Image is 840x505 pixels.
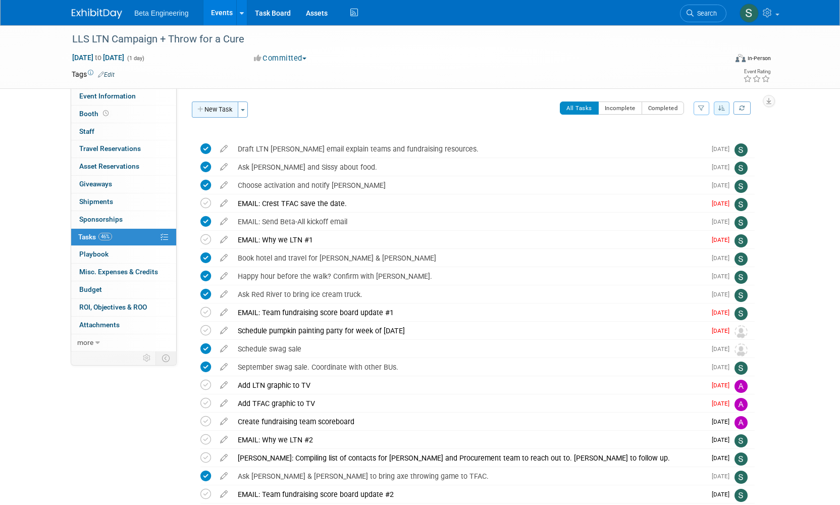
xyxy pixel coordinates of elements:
span: [DATE] [DATE] [72,53,125,62]
span: Misc. Expenses & Credits [79,268,158,276]
div: Book hotel and travel for [PERSON_NAME] & [PERSON_NAME] [233,249,706,267]
div: EMAIL: Team fundraising score board update #2 [233,486,706,503]
span: Search [694,10,717,17]
span: Booth not reserved yet [101,110,111,117]
span: Beta Engineering [134,9,188,17]
span: Giveaways [79,180,112,188]
img: Sara Dorsey [734,471,748,484]
a: Playbook [71,246,176,263]
a: Giveaways [71,176,176,193]
img: Sara Dorsey [734,434,748,447]
a: edit [215,490,233,499]
span: to [93,54,103,62]
a: edit [215,363,233,372]
a: more [71,334,176,351]
a: edit [215,435,233,444]
a: edit [215,453,233,463]
span: 46% [98,233,112,240]
a: Misc. Expenses & Credits [71,264,176,281]
span: (1 day) [126,55,144,62]
span: [DATE] [712,218,734,225]
a: Budget [71,281,176,298]
div: EMAIL: Send Beta-All kickoff email [233,213,706,230]
span: Travel Reservations [79,144,141,153]
div: EMAIL: Team fundraising score board update #1 [233,304,706,321]
a: Sponsorships [71,211,176,228]
span: Sponsorships [79,215,123,223]
span: [DATE] [712,273,734,280]
img: Sara Dorsey [734,271,748,284]
img: Format-Inperson.png [736,54,746,62]
span: [DATE] [712,291,734,298]
div: [PERSON_NAME]: Compiling list of contacts for [PERSON_NAME] and Procurement team to reach out to.... [233,449,706,467]
span: more [77,338,93,346]
span: [DATE] [712,400,734,407]
img: Sara Dorsey [734,180,748,193]
div: Schedule pumpkin painting party for week of [DATE] [233,322,706,339]
span: [DATE] [712,309,734,316]
a: edit [215,308,233,317]
a: Refresh [733,102,751,115]
button: Completed [642,102,685,115]
span: Tasks [78,233,112,241]
div: Choose activation and notify [PERSON_NAME] [233,177,706,194]
a: edit [215,417,233,426]
span: Attachments [79,321,120,329]
div: Ask [PERSON_NAME] & [PERSON_NAME] to bring axe throwing game to TFAC. [233,468,706,485]
a: Edit [98,71,115,78]
a: edit [215,344,233,353]
img: Sara Dorsey [734,252,748,266]
img: Sara Dorsey [734,143,748,157]
span: Asset Reservations [79,162,139,170]
img: Sara Dorsey [734,362,748,375]
div: Happy hour before the walk? Confirm with [PERSON_NAME]. [233,268,706,285]
span: [DATE] [712,382,734,389]
a: Travel Reservations [71,140,176,158]
td: Personalize Event Tab Strip [138,351,156,365]
a: edit [215,235,233,244]
span: [DATE] [712,327,734,334]
div: In-Person [747,55,771,62]
div: Schedule swag sale [233,340,706,358]
a: edit [215,163,233,172]
div: EMAIL: Crest TFAC save the date. [233,195,706,212]
div: EMAIL: Why we LTN #2 [233,431,706,448]
img: Sara Dorsey [734,162,748,175]
a: ROI, Objectives & ROO [71,299,176,316]
img: Sara Dorsey [734,198,748,211]
img: Sara Dorsey [734,452,748,466]
span: Playbook [79,250,109,258]
div: September swag sale. Coordinate with other BUs. [233,359,706,376]
span: [DATE] [712,364,734,371]
a: edit [215,326,233,335]
img: Anne Mertens [734,416,748,429]
div: Ask Red River to bring ice cream truck. [233,286,706,303]
span: Shipments [79,197,113,206]
div: Add LTN graphic to TV [233,377,706,394]
a: Search [680,5,726,22]
div: LLS LTN Campaign + Throw for a Cure [69,30,711,48]
a: Shipments [71,193,176,211]
a: Booth [71,106,176,123]
a: Event Information [71,88,176,105]
div: Ask [PERSON_NAME] and Sissy about food. [233,159,706,176]
span: [DATE] [712,491,734,498]
span: [DATE] [712,345,734,352]
img: Anne Mertens [734,398,748,411]
img: Unassigned [734,325,748,338]
span: [DATE] [712,473,734,480]
a: Tasks46% [71,229,176,246]
span: [DATE] [712,164,734,171]
img: Sara Dorsey [734,489,748,502]
a: edit [215,254,233,263]
div: Event Format [667,53,771,68]
a: edit [215,199,233,208]
span: ROI, Objectives & ROO [79,303,147,311]
button: Incomplete [598,102,642,115]
div: Create fundraising team scoreboard [233,413,706,430]
button: New Task [192,102,238,118]
a: edit [215,181,233,190]
span: [DATE] [712,145,734,153]
span: Budget [79,285,102,293]
span: [DATE] [712,454,734,462]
